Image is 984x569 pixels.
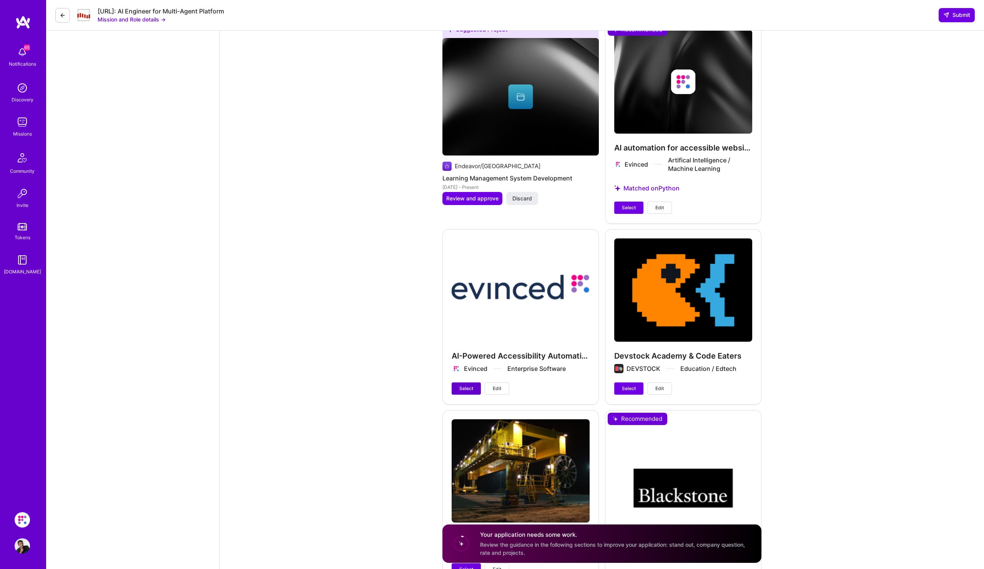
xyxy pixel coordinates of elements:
img: Company Logo [76,8,91,22]
button: Select [452,382,481,395]
button: Edit [485,382,509,395]
div: Tokens [15,233,30,241]
a: Evinced: AI-Agents Accessibility Solution [13,512,32,528]
img: bell [15,45,30,60]
img: tokens [18,223,27,230]
div: Invite [17,201,28,209]
button: Submit [939,8,975,22]
img: logo [15,15,31,29]
img: Community [13,149,32,167]
span: Select [622,204,636,211]
span: Submit [943,11,970,19]
span: Select [622,385,636,392]
span: Discard [512,195,532,202]
button: Edit [647,202,672,214]
img: Evinced: AI-Agents Accessibility Solution [15,512,30,528]
div: Missions [13,130,32,138]
button: Select [614,202,643,214]
img: User Avatar [15,538,30,554]
img: Company logo [442,162,452,171]
i: icon SendLight [943,12,949,18]
button: Discard [506,192,538,205]
div: Discovery [12,96,33,104]
h4: Learning Management System Development [442,173,599,183]
a: User Avatar [13,538,32,554]
div: [DATE] - Present [442,183,599,191]
img: discovery [15,80,30,96]
img: teamwork [15,114,30,130]
div: [URL]: AI Engineer for Multi-Agent Platform [98,7,224,15]
button: Review and approve [442,192,502,205]
span: 65 [24,45,30,51]
span: Edit [655,385,664,392]
div: Endeavor/[GEOGRAPHIC_DATA] [455,162,540,170]
i: icon LeftArrowDark [60,12,66,18]
div: Suggested Project [442,21,599,41]
span: Review the guidance in the following sections to improve your application: stand out, company que... [480,541,745,556]
h4: Your application needs some work. [480,531,752,539]
img: cover [442,38,599,155]
span: Edit [655,204,664,211]
button: Mission and Role details → [98,15,166,23]
div: Notifications [9,60,36,68]
span: Review and approve [446,195,499,202]
img: Invite [15,186,30,201]
div: [DOMAIN_NAME] [4,268,41,276]
span: Select [459,385,473,392]
div: Community [10,167,35,175]
span: Edit [493,385,501,392]
img: guide book [15,252,30,268]
button: Edit [647,382,672,395]
button: Select [614,382,643,395]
